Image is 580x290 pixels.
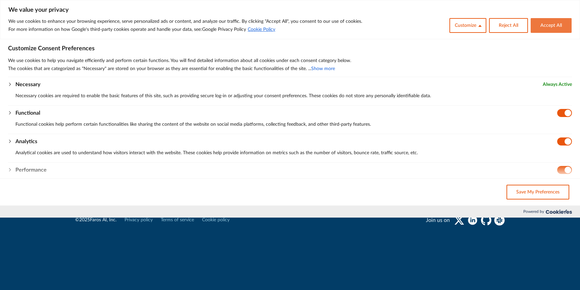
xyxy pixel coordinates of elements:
div: Join us on [426,216,450,224]
a: github [481,215,491,226]
span: 2025 [79,218,90,222]
a: twitter [454,215,465,226]
div: © Faros AI, Inc. [75,217,116,224]
input: Disable Analytics [557,137,572,146]
a: Privacy policy [125,217,153,224]
button: Necessary [15,80,40,89]
a: Google Privacy Policy [202,27,246,32]
button: Show more [311,65,335,73]
p: For more information on how Google's third-party cookies operate and handle your data, see: [8,25,362,34]
button: Save My Preferences [506,185,569,199]
p: We value your privacy [8,6,572,14]
input: Disable Functional [557,109,572,117]
p: We use cookies to help you navigate efficiently and perform certain functions. You will find deta... [8,57,572,65]
a: Cookie policy [202,217,230,224]
button: Analytics [15,137,37,146]
button: Customize [449,18,486,33]
span: Customize Consent Preferences [8,45,95,53]
button: Reject All [489,18,528,33]
button: Accept All [531,18,572,33]
span: Always Active [543,80,572,89]
img: Cookieyes logo [546,210,572,214]
p: Analytical cookies are used to understand how visitors interact with the website. These cookies h... [15,149,572,157]
button: Functional [15,109,40,117]
p: We use cookies to enhance your browsing experience, serve personalized ads or content, and analyz... [8,17,362,25]
a: slack community [494,215,505,226]
p: Necessary cookies are required to enable the basic features of this site, such as providing secur... [15,92,572,100]
a: Terms of service [161,217,194,224]
p: Functional cookies help perform certain functionalities like sharing the content of the website o... [15,120,572,128]
p: The cookies that are categorized as "Necessary" are stored on your browser as they are essential ... [8,65,572,73]
a: linkedin [467,215,478,226]
a: Cookie Policy [247,27,276,32]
